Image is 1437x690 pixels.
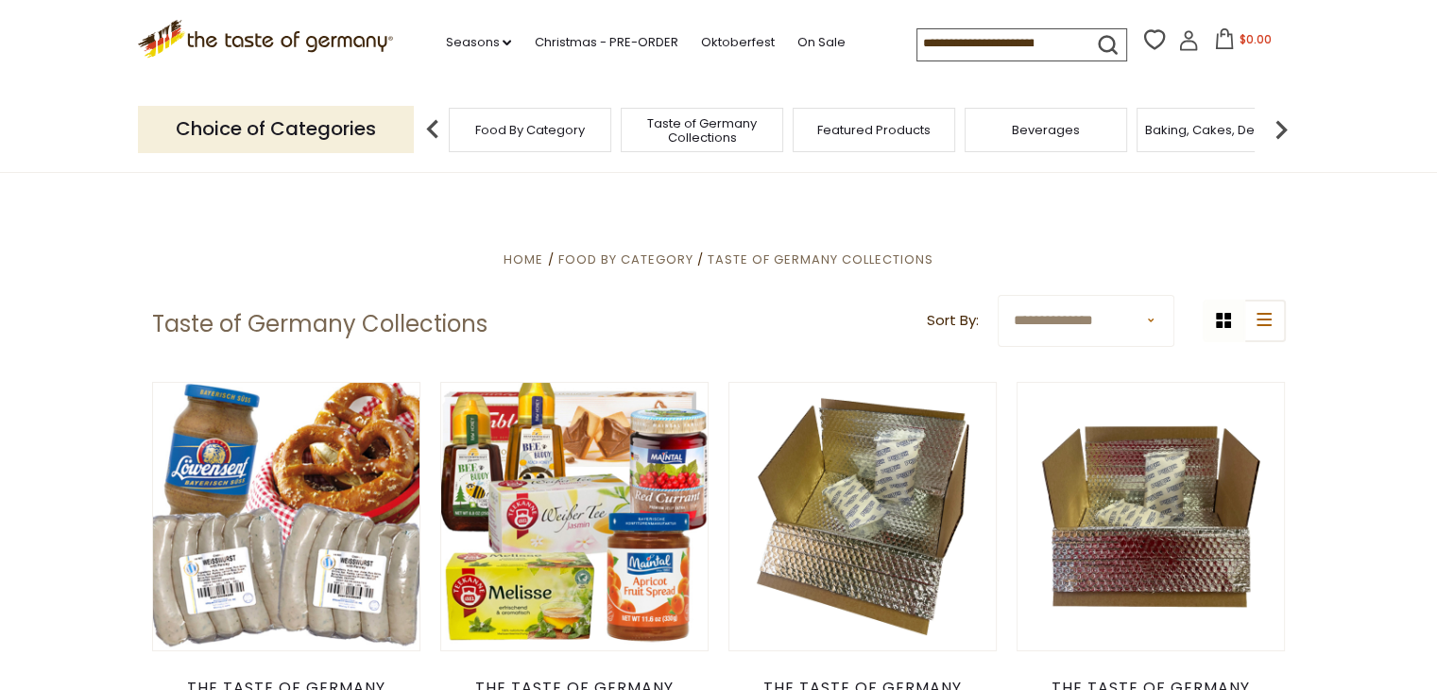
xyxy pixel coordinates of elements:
a: Seasons [445,32,511,53]
a: Taste of Germany Collections [626,116,778,145]
label: Sort By: [927,309,979,333]
span: $0.00 [1239,31,1271,47]
a: Taste of Germany Collections [708,250,933,268]
img: The Taste of Germany Honey Jam Tea Collection, 7pc - FREE SHIPPING [441,383,709,650]
a: Food By Category [557,250,693,268]
a: Oktoberfest [700,32,774,53]
img: next arrow [1262,111,1300,148]
button: $0.00 [1203,28,1283,57]
img: previous arrow [414,111,452,148]
a: Home [504,250,543,268]
a: Baking, Cakes, Desserts [1145,123,1292,137]
p: Choice of Categories [138,106,414,152]
h1: Taste of Germany Collections [152,310,488,338]
a: Featured Products [817,123,931,137]
img: The Taste of Germany Weisswurst & Pretzel Collection [153,383,420,650]
a: On Sale [796,32,845,53]
img: CHOCO Packaging [1018,383,1285,650]
a: Beverages [1012,123,1080,137]
a: Christmas - PRE-ORDER [534,32,677,53]
a: Food By Category [475,123,585,137]
img: FRAGILE Packaging [729,383,997,650]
